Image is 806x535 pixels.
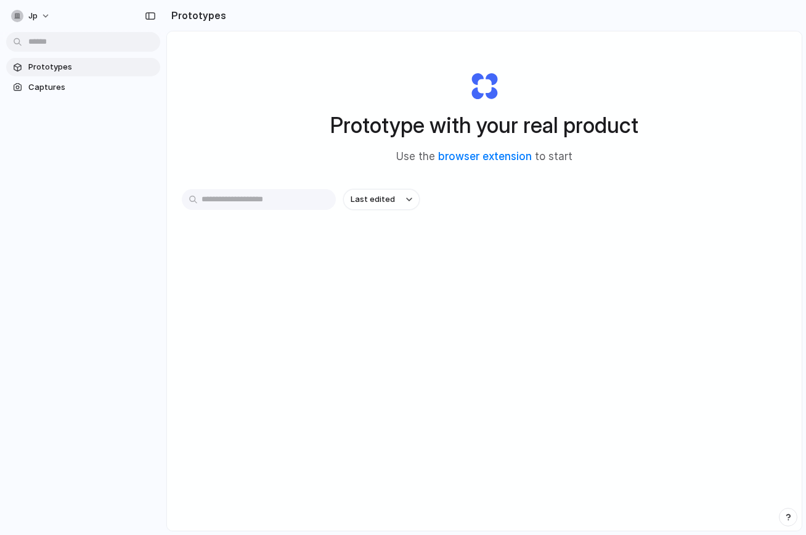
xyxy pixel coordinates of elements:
[6,6,57,26] button: jp
[166,8,226,23] h2: Prototypes
[343,189,420,210] button: Last edited
[330,109,638,142] h1: Prototype with your real product
[438,150,532,163] a: browser extension
[396,149,572,165] span: Use the to start
[28,10,38,22] span: jp
[6,58,160,76] a: Prototypes
[351,193,395,206] span: Last edited
[28,61,155,73] span: Prototypes
[28,81,155,94] span: Captures
[6,78,160,97] a: Captures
